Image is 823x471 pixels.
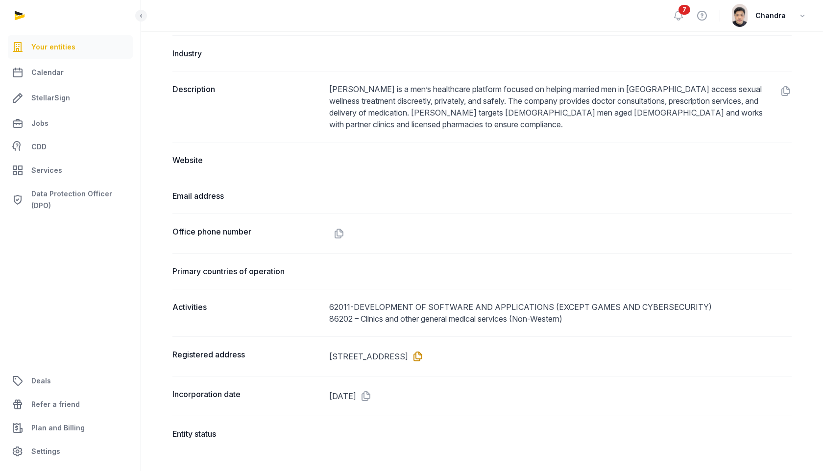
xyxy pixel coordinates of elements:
[8,369,133,393] a: Deals
[8,393,133,416] a: Refer a friend
[647,357,823,471] iframe: Chat Widget
[329,349,792,364] dd: [STREET_ADDRESS]
[172,226,321,241] dt: Office phone number
[172,388,321,404] dt: Incorporation date
[172,301,321,325] dt: Activities
[31,375,51,387] span: Deals
[31,446,60,457] span: Settings
[8,184,133,215] a: Data Protection Officer (DPO)
[31,165,62,176] span: Services
[172,265,321,277] dt: Primary countries of operation
[8,440,133,463] a: Settings
[31,92,70,104] span: StellarSign
[172,190,321,202] dt: Email address
[31,67,64,78] span: Calendar
[172,349,321,364] dt: Registered address
[329,313,792,325] div: 86202 – Clinics and other general medical services (Non-Western)
[31,188,129,212] span: Data Protection Officer (DPO)
[8,61,133,84] a: Calendar
[8,137,133,157] a: CDD
[8,86,133,110] a: StellarSign
[31,399,80,410] span: Refer a friend
[172,428,321,440] dt: Entity status
[8,35,133,59] a: Your entities
[329,83,792,130] dd: [PERSON_NAME] is a men’s healthcare platform focused on helping married men in [GEOGRAPHIC_DATA] ...
[8,112,133,135] a: Jobs
[172,47,321,59] dt: Industry
[8,416,133,440] a: Plan and Billing
[329,388,792,404] dd: [DATE]
[31,41,75,53] span: Your entities
[755,10,786,22] span: Chandra
[329,301,792,313] div: 62011-DEVELOPMENT OF SOFTWARE AND APPLICATIONS (EXCEPT GAMES AND CYBERSECURITY)
[678,5,690,15] span: 7
[172,154,321,166] dt: Website
[8,159,133,182] a: Services
[732,4,748,27] img: avatar
[172,83,321,130] dt: Description
[31,118,48,129] span: Jobs
[31,141,47,153] span: CDD
[31,422,85,434] span: Plan and Billing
